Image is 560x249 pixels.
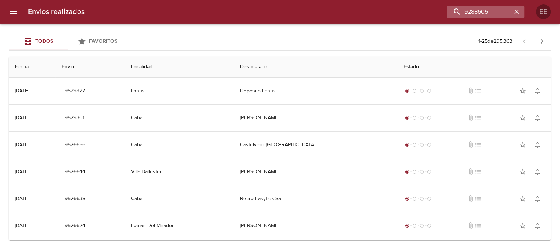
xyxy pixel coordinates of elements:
span: notifications_none [534,114,542,122]
span: star_border [519,114,527,122]
span: No tiene pedido asociado [474,141,482,149]
span: No tiene documentos adjuntos [467,168,474,175]
span: radio_button_checked [405,197,410,201]
button: Activar notificaciones [530,110,545,125]
p: 1 - 25 de 295.363 [479,38,513,45]
span: radio_button_checked [405,143,410,147]
span: 9526624 [65,221,85,231]
button: Activar notificaciones [530,137,545,152]
div: Generado [404,195,433,202]
button: Agregar a favoritos [516,110,530,125]
span: radio_button_unchecked [420,89,425,93]
button: 9529301 [62,111,87,125]
div: Generado [404,114,433,122]
span: radio_button_unchecked [427,224,432,228]
span: star_border [519,141,527,149]
span: radio_button_checked [405,224,410,228]
button: Activar notificaciones [530,83,545,98]
button: 9526638 [62,192,88,206]
td: Retiro Easyflex Sa [234,185,398,212]
span: No tiene pedido asociado [474,114,482,122]
span: 9526656 [65,140,85,150]
div: EE [536,4,551,19]
div: [DATE] [15,88,29,94]
span: radio_button_unchecked [427,116,432,120]
span: 9526644 [65,167,85,177]
span: 9526638 [65,194,85,204]
span: radio_button_unchecked [413,116,417,120]
td: [PERSON_NAME] [234,212,398,239]
span: notifications_none [534,141,542,149]
h6: Envios realizados [28,6,85,18]
button: 9526656 [62,138,88,152]
span: No tiene pedido asociado [474,222,482,229]
span: No tiene pedido asociado [474,195,482,202]
span: radio_button_unchecked [420,197,425,201]
td: [PERSON_NAME] [234,158,398,185]
button: Activar notificaciones [530,164,545,179]
span: Favoritos [89,38,118,44]
button: Agregar a favoritos [516,83,530,98]
th: Localidad [125,57,234,78]
span: No tiene documentos adjuntos [467,87,474,95]
span: radio_button_unchecked [427,197,432,201]
span: No tiene pedido asociado [474,87,482,95]
button: Agregar a favoritos [516,218,530,233]
div: [DATE] [15,168,29,175]
span: star_border [519,168,527,175]
span: radio_button_unchecked [420,224,425,228]
button: menu [4,3,22,21]
td: Caba [125,132,234,158]
div: [DATE] [15,222,29,229]
div: Generado [404,168,433,175]
button: Activar notificaciones [530,218,545,233]
span: No tiene documentos adjuntos [467,141,474,149]
span: radio_button_unchecked [427,89,432,93]
span: star_border [519,222,527,229]
span: radio_button_checked [405,170,410,174]
span: radio_button_unchecked [413,197,417,201]
span: radio_button_unchecked [420,170,425,174]
span: notifications_none [534,87,542,95]
div: Generado [404,141,433,149]
td: Lanus [125,78,234,104]
span: radio_button_checked [405,89,410,93]
button: 9526624 [62,219,88,233]
span: No tiene documentos adjuntos [467,195,474,202]
div: [DATE] [15,141,29,148]
div: [DATE] [15,115,29,121]
span: radio_button_unchecked [427,143,432,147]
button: Agregar a favoritos [516,164,530,179]
span: No tiene documentos adjuntos [467,222,474,229]
span: radio_button_checked [405,116,410,120]
td: Deposito Lanus [234,78,398,104]
span: Todos [35,38,53,44]
th: Fecha [9,57,56,78]
div: [DATE] [15,195,29,202]
button: Activar notificaciones [530,191,545,206]
div: Abrir información de usuario [536,4,551,19]
span: radio_button_unchecked [413,143,417,147]
span: notifications_none [534,168,542,175]
td: Caba [125,105,234,131]
button: 9529327 [62,84,88,98]
td: Castelvero [GEOGRAPHIC_DATA] [234,132,398,158]
span: Pagina siguiente [533,33,551,50]
span: radio_button_unchecked [413,224,417,228]
span: star_border [519,87,527,95]
th: Destinatario [234,57,398,78]
span: radio_button_unchecked [413,89,417,93]
th: Envio [56,57,125,78]
div: Generado [404,87,433,95]
div: Tabs Envios [9,33,127,50]
div: Generado [404,222,433,229]
span: star_border [519,195,527,202]
button: Agregar a favoritos [516,137,530,152]
td: Villa Ballester [125,158,234,185]
td: [PERSON_NAME] [234,105,398,131]
button: Agregar a favoritos [516,191,530,206]
th: Estado [398,57,551,78]
span: notifications_none [534,222,542,229]
span: radio_button_unchecked [420,143,425,147]
span: radio_button_unchecked [420,116,425,120]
